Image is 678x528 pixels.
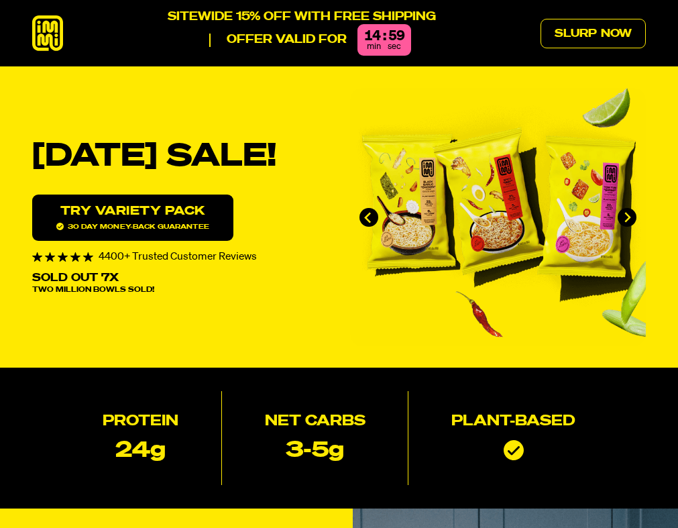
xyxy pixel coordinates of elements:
span: Two Million Bowls Sold! [32,286,154,294]
li: 1 of 4 [350,88,646,346]
button: Next slide [618,208,636,227]
button: Go to last slide [359,208,378,227]
p: 24g [115,440,166,462]
div: 4400+ Trusted Customer Reviews [32,252,329,262]
div: 59 [388,30,404,44]
span: 30 day money-back guarantee [56,223,209,230]
div: : [383,30,386,44]
a: Slurp Now [541,19,646,48]
h2: Net Carbs [265,415,365,429]
div: immi slideshow [350,88,646,346]
p: Offer valid for [209,34,347,47]
h2: Plant-based [451,415,575,429]
a: Try variety Pack30 day money-back guarantee [32,195,233,241]
p: Sold Out 7X [32,273,119,284]
span: sec [388,42,401,51]
div: 14 [364,30,380,44]
p: 3-5g [286,440,344,462]
h1: [DATE] SALE! [32,141,329,172]
span: min [367,42,381,51]
p: SITEWIDE 15% OFF WITH FREE SHIPPING [168,11,436,24]
h2: Protein [103,415,178,429]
